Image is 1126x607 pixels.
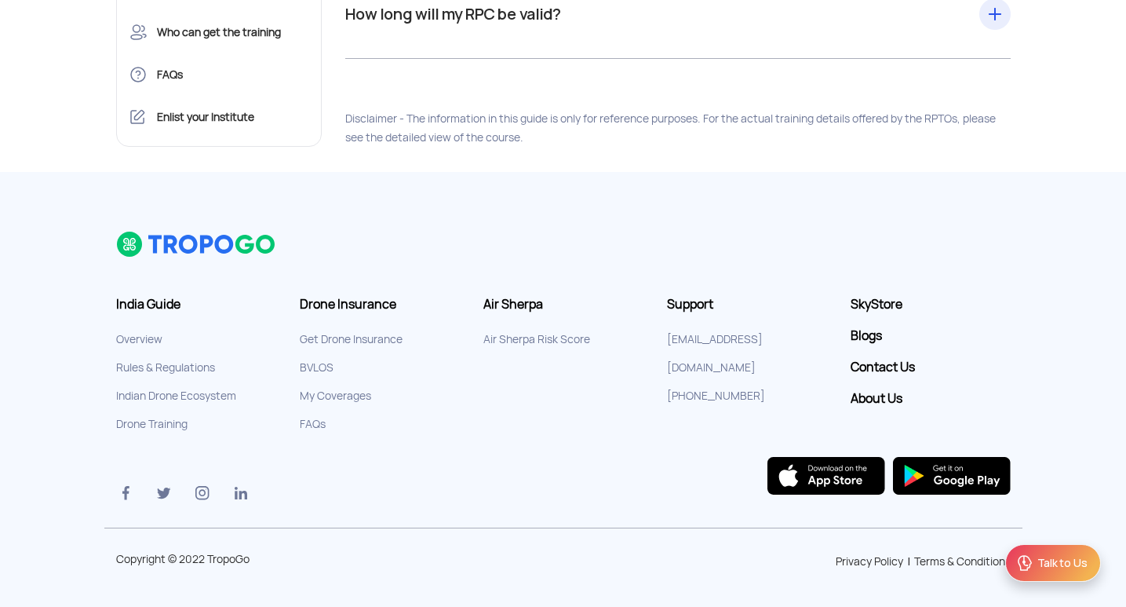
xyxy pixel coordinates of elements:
[300,389,371,403] a: My Coverages
[116,332,162,346] a: Overview
[345,109,1011,147] div: Disclaimer - The information in this guide is only for reference purposes. For the actual trainin...
[667,297,827,313] h3: Support
[667,389,765,403] a: [PHONE_NUMBER]
[893,457,1011,495] img: img_playstore.png
[116,360,215,375] a: Rules & Regulations
[1037,555,1088,571] div: Talk to Us
[300,332,403,346] a: Get Drone Insurance
[116,231,277,258] img: logo
[300,297,460,313] h3: Drone Insurance
[116,297,276,313] h3: India Guide
[116,389,236,403] a: Indian Drone Ecosystem
[483,332,590,346] a: Air Sherpa Risk Score
[345,2,1011,27] div: How long will my RPC be valid?
[851,328,1011,344] a: Blogs
[155,484,173,503] img: ic_twitter.svg
[914,554,1011,569] a: Terms & Conditions
[851,360,1011,375] a: Contact Us
[117,10,322,53] a: Who can get the training
[117,96,322,138] a: Enlist your Institute
[116,484,135,503] img: ic_facebook.svg
[851,297,1011,313] a: SkyStore
[116,417,188,431] a: Drone Training
[767,457,885,495] img: ios_new.svg
[231,484,250,503] img: ic_linkedin.svg
[836,554,903,569] a: Privacy Policy
[483,297,643,313] h3: Air Sherpa
[667,332,763,375] a: [EMAIL_ADDRESS][DOMAIN_NAME]
[300,417,326,431] a: FAQs
[300,360,333,375] a: BVLOS
[116,554,322,565] p: Copyright © 2022 TropoGo
[117,53,322,96] a: FAQs
[1015,554,1034,572] img: ic_Support.svg
[193,484,212,503] img: ic_instagram.svg
[851,391,1011,407] a: About Us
